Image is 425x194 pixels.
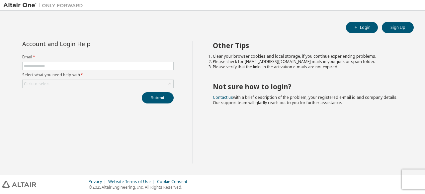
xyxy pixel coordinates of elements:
[213,82,402,91] h2: Not sure how to login?
[22,72,174,78] label: Select what you need help with
[22,41,143,46] div: Account and Login Help
[89,184,191,190] p: © 2025 Altair Engineering, Inc. All Rights Reserved.
[24,81,50,87] div: Click to select
[22,54,174,60] label: Email
[23,80,173,88] div: Click to select
[3,2,86,9] img: Altair One
[142,92,174,103] button: Submit
[108,179,157,184] div: Website Terms of Use
[346,22,378,33] button: Login
[213,95,397,105] span: with a brief description of the problem, your registered e-mail id and company details. Our suppo...
[2,181,36,188] img: altair_logo.svg
[157,179,191,184] div: Cookie Consent
[213,59,402,64] li: Please check for [EMAIL_ADDRESS][DOMAIN_NAME] mails in your junk or spam folder.
[213,54,402,59] li: Clear your browser cookies and local storage, if you continue experiencing problems.
[213,64,402,70] li: Please verify that the links in the activation e-mails are not expired.
[382,22,414,33] button: Sign Up
[89,179,108,184] div: Privacy
[213,41,402,50] h2: Other Tips
[213,95,233,100] a: Contact us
